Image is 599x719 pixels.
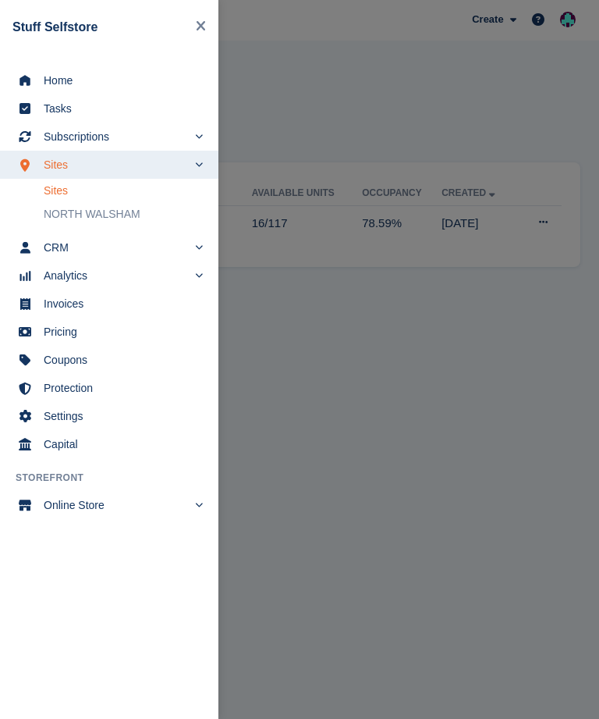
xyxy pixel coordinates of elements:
span: Sites [44,154,187,176]
span: Subscriptions [44,126,187,148]
span: Home [44,69,195,91]
button: Close navigation [190,12,212,41]
span: Pricing [44,321,195,343]
span: Storefront [16,471,218,485]
span: Coupons [44,349,195,371]
div: Stuff Selfstore [12,18,190,37]
span: CRM [44,237,187,258]
span: Capital [44,433,195,455]
span: Tasks [44,98,195,119]
a: NORTH WALSHAM [44,203,203,225]
span: Protection [44,377,195,399]
a: Sites [44,180,203,201]
span: Settings [44,405,195,427]
span: Invoices [44,293,195,315]
span: Online Store [44,494,187,516]
span: Analytics [44,265,187,287]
